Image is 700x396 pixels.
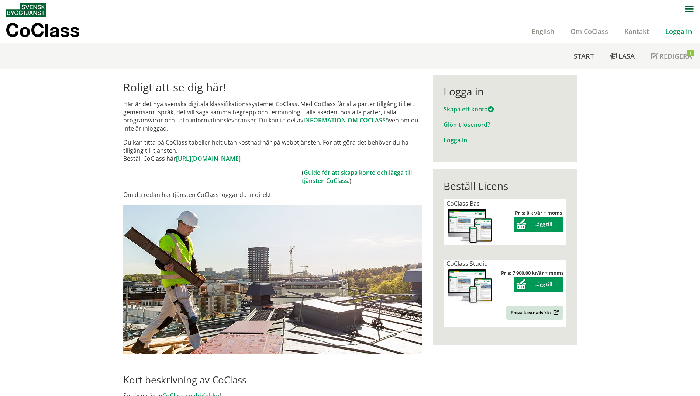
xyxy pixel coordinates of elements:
[446,268,494,305] img: coclass-license.jpg
[514,217,563,232] button: Lägg till
[303,116,386,124] a: INFORMATION OM COCLASS
[444,136,467,144] a: Logga in
[501,270,563,276] strong: Pris: 7 900,00 kr/år + moms
[514,221,563,227] a: Lägg till
[515,209,562,216] strong: Pris: 0 kr/år + moms
[123,191,422,199] p: Om du redan har tjänsten CoClass loggar du in direkt!
[562,27,616,36] a: Om CoClass
[123,138,422,163] p: Du kan titta på CoClass tabeller helt utan kostnad här på webbtjänsten. För att göra det behöver ...
[566,43,602,69] a: Start
[446,208,494,245] img: coclass-license.jpg
[444,180,566,192] div: Beställ Licens
[123,205,422,354] img: login.jpg
[302,169,422,185] td: ( .)
[524,27,562,36] a: English
[602,43,643,69] a: Läsa
[123,374,422,386] h2: Kort beskrivning av CoClass
[444,121,490,129] a: Glömt lösenord?
[446,260,488,268] span: CoClass Studio
[514,281,563,288] a: Lägg till
[616,27,657,36] a: Kontakt
[618,52,635,60] span: Läsa
[552,310,559,315] img: Outbound.png
[444,105,494,113] a: Skapa ett konto
[6,26,80,34] p: CoClass
[176,154,241,163] a: [URL][DOMAIN_NAME]
[6,3,46,17] img: Svensk Byggtjänst
[574,52,594,60] span: Start
[506,306,563,320] a: Prova kostnadsfritt
[123,81,422,94] h1: Roligt att se dig här!
[123,100,422,132] p: Här är det nya svenska digitala klassifikationssystemet CoClass. Med CoClass får alla parter till...
[302,169,412,185] a: Guide för att skapa konto och lägga till tjänsten CoClass
[657,27,700,36] a: Logga in
[514,277,563,292] button: Lägg till
[446,199,480,208] span: CoClass Bas
[444,85,566,98] div: Logga in
[6,20,96,43] a: CoClass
